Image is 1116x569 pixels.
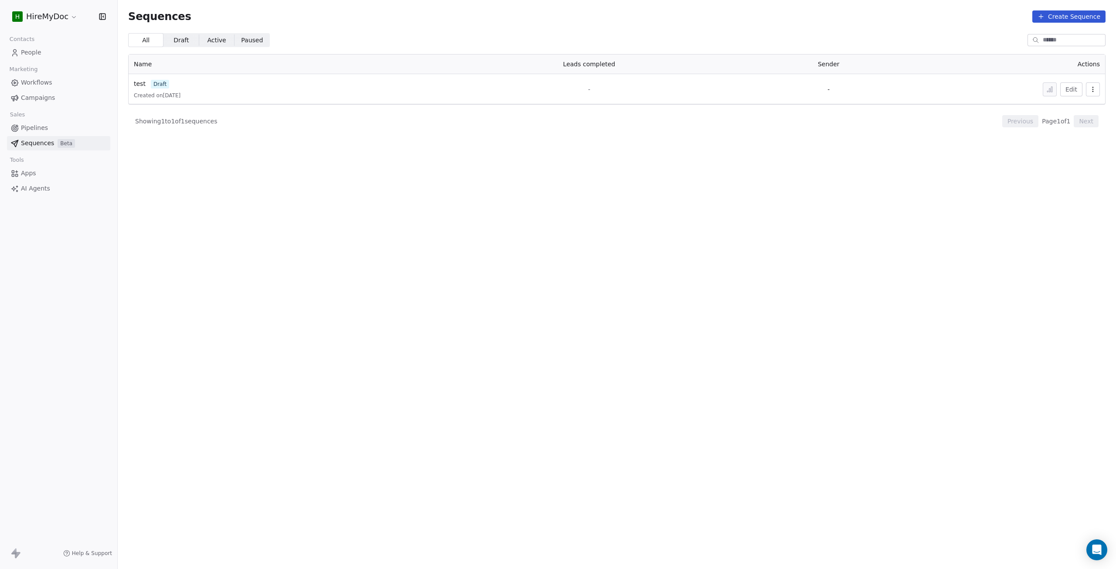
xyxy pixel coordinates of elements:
[7,121,110,135] a: Pipelines
[15,12,20,21] span: H
[1074,115,1099,127] button: Next
[134,80,146,87] span: test
[21,184,50,193] span: AI Agents
[7,75,110,90] a: Workflows
[6,153,27,167] span: Tools
[26,11,68,22] span: HireMyDoc
[63,550,112,557] a: Help & Support
[7,91,110,105] a: Campaigns
[134,79,146,89] a: test
[58,139,75,148] span: Beta
[21,78,52,87] span: Workflows
[1042,117,1070,126] span: Page 1 of 1
[7,166,110,181] a: Apps
[818,61,840,68] span: Sender
[563,61,616,68] span: Leads completed
[1060,82,1082,96] button: Edit
[21,48,41,57] span: People
[7,45,110,60] a: People
[135,117,218,126] span: Showing 1 to 1 of 1 sequences
[21,169,36,178] span: Apps
[827,86,830,93] span: -
[21,123,48,133] span: Pipelines
[1032,10,1106,23] button: Create Sequence
[10,9,79,24] button: HHireMyDoc
[1086,539,1107,560] div: Open Intercom Messenger
[174,36,189,45] span: Draft
[6,63,41,76] span: Marketing
[134,61,152,68] span: Name
[241,36,263,45] span: Paused
[588,85,590,94] span: -
[6,108,29,121] span: Sales
[21,93,55,102] span: Campaigns
[207,36,226,45] span: Active
[128,10,191,23] span: Sequences
[1078,61,1100,68] span: Actions
[7,181,110,196] a: AI Agents
[1002,115,1038,127] button: Previous
[7,136,110,150] a: SequencesBeta
[151,80,169,89] span: draft
[134,92,180,99] span: Created on [DATE]
[72,550,112,557] span: Help & Support
[6,33,38,46] span: Contacts
[21,139,54,148] span: Sequences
